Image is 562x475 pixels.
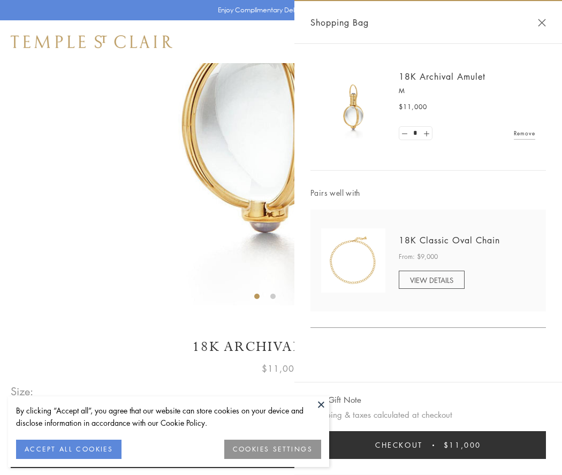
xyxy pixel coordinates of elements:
[310,187,546,199] span: Pairs well with
[399,234,500,246] a: 18K Classic Oval Chain
[514,127,535,139] a: Remove
[310,408,546,422] p: Shipping & taxes calculated at checkout
[538,19,546,27] button: Close Shopping Bag
[16,440,121,459] button: ACCEPT ALL COOKIES
[262,362,300,376] span: $11,000
[399,86,535,96] p: M
[11,338,551,356] h1: 18K Archival Amulet
[375,439,423,451] span: Checkout
[421,127,431,140] a: Set quantity to 2
[310,393,361,407] button: Add Gift Note
[224,440,321,459] button: COOKIES SETTINGS
[218,5,339,16] p: Enjoy Complimentary Delivery & Returns
[11,35,172,48] img: Temple St. Clair
[399,102,427,112] span: $11,000
[444,439,481,451] span: $11,000
[399,127,410,140] a: Set quantity to 0
[321,75,385,139] img: 18K Archival Amulet
[410,275,453,285] span: VIEW DETAILS
[399,251,438,262] span: From: $9,000
[321,228,385,293] img: N88865-OV18
[310,16,369,29] span: Shopping Bag
[399,71,485,82] a: 18K Archival Amulet
[11,382,34,400] span: Size:
[16,404,321,429] div: By clicking “Accept all”, you agree that our website can store cookies on your device and disclos...
[310,431,546,459] button: Checkout $11,000
[399,271,465,289] a: VIEW DETAILS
